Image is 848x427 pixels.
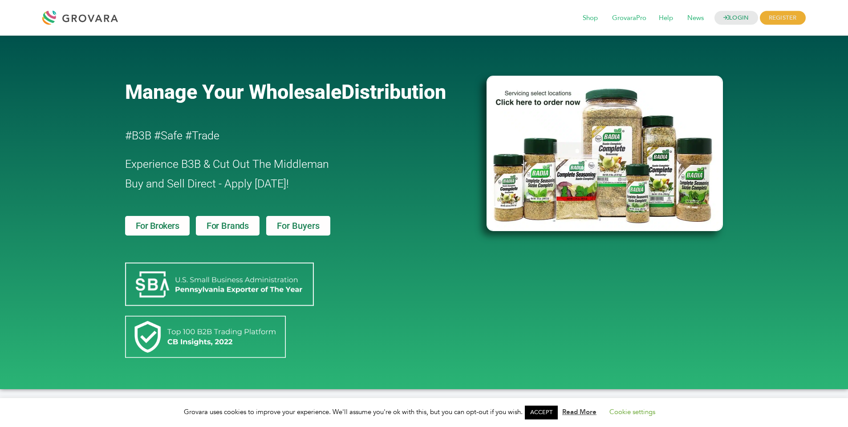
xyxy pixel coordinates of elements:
[576,10,604,27] span: Shop
[653,13,679,23] a: Help
[266,216,330,236] a: For Buyers
[609,407,655,416] a: Cookie settings
[184,407,664,416] span: Grovara uses cookies to improve your experience. We'll assume you're ok with this, but you can op...
[196,216,260,236] a: For Brands
[606,13,653,23] a: GrovaraPro
[125,158,329,171] span: Experience B3B & Cut Out The Middleman
[576,13,604,23] a: Shop
[125,216,190,236] a: For Brokers
[681,10,710,27] span: News
[681,13,710,23] a: News
[760,11,806,25] span: REGISTER
[125,177,289,190] span: Buy and Sell Direct - Apply [DATE]!
[136,221,179,230] span: For Brokers
[714,11,758,25] a: LOGIN
[125,80,472,104] a: Manage Your WholesaleDistribution
[207,221,249,230] span: For Brands
[277,221,320,230] span: For Buyers
[562,407,596,416] a: Read More
[125,80,341,104] span: Manage Your Wholesale
[525,406,558,419] a: ACCEPT
[606,10,653,27] span: GrovaraPro
[341,80,446,104] span: Distribution
[125,126,436,146] h2: #B3B #Safe #Trade
[653,10,679,27] span: Help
